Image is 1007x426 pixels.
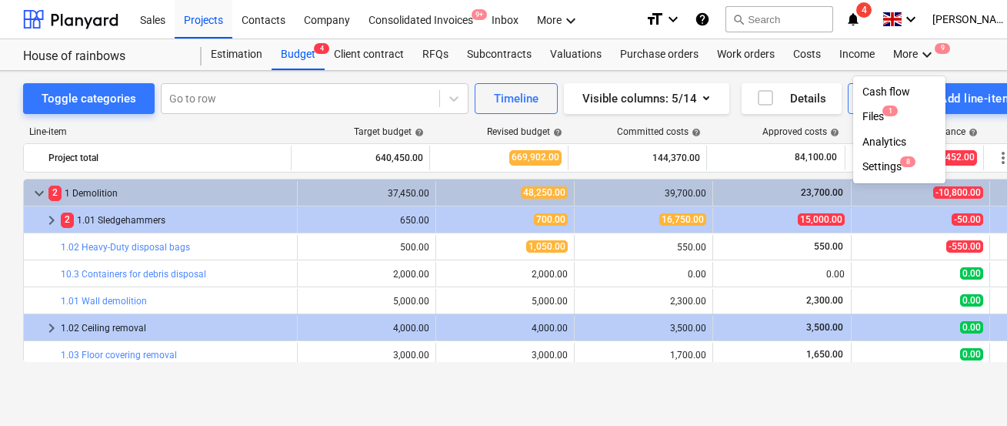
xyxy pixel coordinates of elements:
[732,13,745,25] span: search
[664,10,682,29] i: keyboard_arrow_down
[862,110,936,123] div: Files
[562,12,580,30] i: keyboard_arrow_down
[900,156,915,167] span: 8
[472,9,487,20] span: 9+
[882,106,898,116] span: 1
[902,10,920,29] i: keyboard_arrow_down
[856,2,872,18] span: 4
[695,10,710,29] i: Knowledge base
[862,136,936,148] div: Analytics
[930,352,1007,426] iframe: Chat Widget
[845,10,861,29] i: notifications
[862,160,936,173] div: Settings
[645,10,664,29] i: format_size
[862,86,936,98] div: Cash flow
[725,6,833,32] button: Search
